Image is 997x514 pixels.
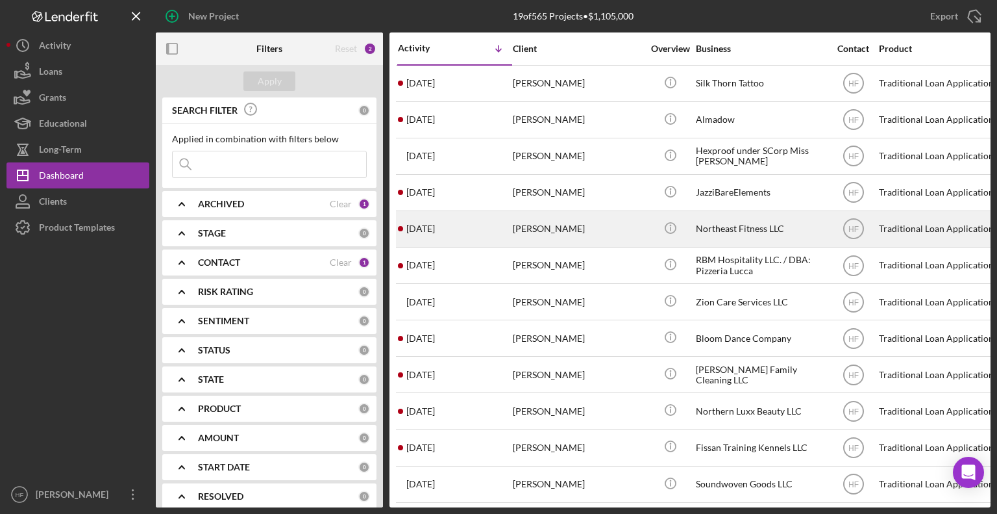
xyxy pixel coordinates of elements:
[848,79,859,88] text: HF
[696,467,826,502] div: Soundwoven Goods LLC
[330,257,352,268] div: Clear
[198,345,230,355] b: STATUS
[406,297,435,307] time: 2025-07-29 01:41
[513,175,643,210] div: [PERSON_NAME]
[6,32,149,58] button: Activity
[917,3,991,29] button: Export
[848,116,859,125] text: HF
[406,406,435,417] time: 2025-07-23 17:36
[848,298,859,307] text: HF
[513,394,643,428] div: [PERSON_NAME]
[696,357,826,392] div: [PERSON_NAME] Family Cleaning LLC
[358,105,370,116] div: 0
[39,162,84,192] div: Dashboard
[513,430,643,465] div: [PERSON_NAME]
[6,84,149,110] button: Grants
[696,66,826,101] div: Silk Thorn Tattoo
[198,462,250,472] b: START DATE
[156,3,252,29] button: New Project
[363,42,376,55] div: 2
[696,248,826,283] div: RBM Hospitality LLC. / DBA: Pizzeria Lucca
[39,84,66,114] div: Grants
[406,224,435,234] time: 2025-08-01 15:28
[406,260,435,270] time: 2025-07-30 11:11
[848,188,859,198] text: HF
[358,286,370,298] div: 0
[406,187,435,198] time: 2025-08-04 17:46
[406,333,435,344] time: 2025-07-27 03:33
[358,403,370,415] div: 0
[513,248,643,283] div: [PERSON_NAME]
[6,214,149,240] button: Product Templates
[398,43,455,53] div: Activity
[188,3,239,29] div: New Project
[335,44,357,54] div: Reset
[513,66,643,101] div: [PERSON_NAME]
[513,321,643,355] div: [PERSON_NAME]
[358,344,370,356] div: 0
[172,105,238,116] b: SEARCH FILTER
[358,198,370,210] div: 1
[406,78,435,88] time: 2025-08-07 05:22
[16,491,24,498] text: HF
[358,432,370,444] div: 0
[198,491,243,502] b: RESOLVED
[358,461,370,473] div: 0
[696,394,826,428] div: Northern Luxx Beauty LLC
[6,110,149,136] button: Educational
[848,407,859,416] text: HF
[406,114,435,125] time: 2025-08-07 04:16
[513,212,643,246] div: [PERSON_NAME]
[848,225,859,234] text: HF
[6,136,149,162] button: Long-Term
[198,404,241,414] b: PRODUCT
[406,370,435,380] time: 2025-07-24 04:25
[696,44,826,54] div: Business
[198,287,253,297] b: RISK RATING
[198,199,244,209] b: ARCHIVED
[513,467,643,502] div: [PERSON_NAME]
[6,482,149,508] button: HF[PERSON_NAME]
[256,44,282,54] b: Filters
[513,357,643,392] div: [PERSON_NAME]
[6,162,149,188] button: Dashboard
[39,188,67,218] div: Clients
[513,44,643,54] div: Client
[358,315,370,327] div: 0
[198,433,239,443] b: AMOUNT
[696,321,826,355] div: Bloom Dance Company
[848,370,859,379] text: HF
[930,3,958,29] div: Export
[358,257,370,268] div: 1
[513,139,643,173] div: [PERSON_NAME]
[696,103,826,137] div: Almadow
[6,188,149,214] button: Clients
[172,134,367,144] div: Applied in combination with filters below
[696,212,826,246] div: Northeast Fitness LLC
[953,457,984,488] div: Open Intercom Messenger
[258,71,282,91] div: Apply
[198,257,240,268] b: CONTACT
[406,151,435,161] time: 2025-08-05 05:01
[39,136,82,166] div: Long-Term
[6,58,149,84] button: Loans
[358,491,370,502] div: 0
[696,175,826,210] div: JazziBareElements
[39,32,71,62] div: Activity
[198,316,249,326] b: SENTIMENT
[39,58,62,88] div: Loans
[330,199,352,209] div: Clear
[406,443,435,453] time: 2025-07-23 17:01
[848,444,859,453] text: HF
[696,139,826,173] div: Hexproof under SCorp Miss [PERSON_NAME]
[696,285,826,319] div: Zion Care Services LLC
[513,103,643,137] div: [PERSON_NAME]
[829,44,878,54] div: Contact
